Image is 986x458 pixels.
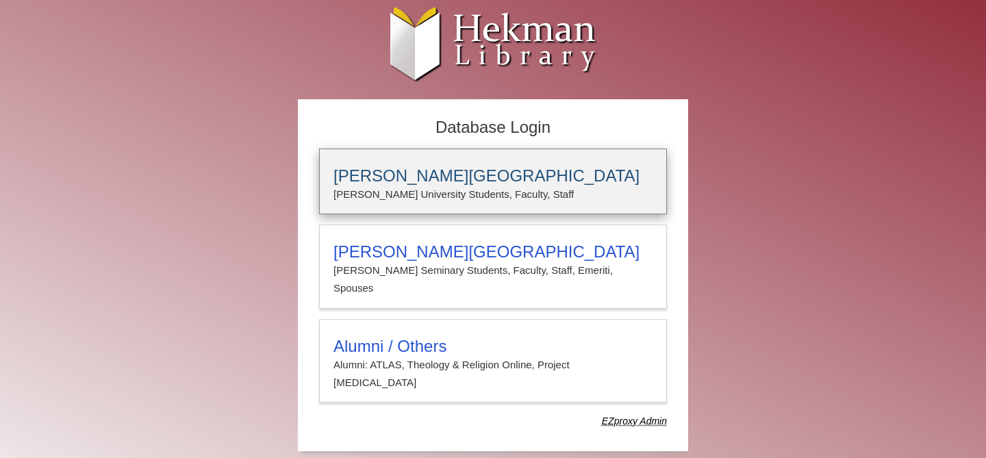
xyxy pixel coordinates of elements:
h2: Database Login [312,114,674,142]
a: [PERSON_NAME][GEOGRAPHIC_DATA][PERSON_NAME] Seminary Students, Faculty, Staff, Emeriti, Spouses [319,225,667,309]
p: Alumni: ATLAS, Theology & Religion Online, Project [MEDICAL_DATA] [333,356,653,392]
h3: [PERSON_NAME][GEOGRAPHIC_DATA] [333,242,653,262]
p: [PERSON_NAME] Seminary Students, Faculty, Staff, Emeriti, Spouses [333,262,653,298]
dfn: Use Alumni login [602,416,667,427]
h3: [PERSON_NAME][GEOGRAPHIC_DATA] [333,166,653,186]
a: [PERSON_NAME][GEOGRAPHIC_DATA][PERSON_NAME] University Students, Faculty, Staff [319,149,667,214]
p: [PERSON_NAME] University Students, Faculty, Staff [333,186,653,203]
summary: Alumni / OthersAlumni: ATLAS, Theology & Religion Online, Project [MEDICAL_DATA] [333,337,653,392]
h3: Alumni / Others [333,337,653,356]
